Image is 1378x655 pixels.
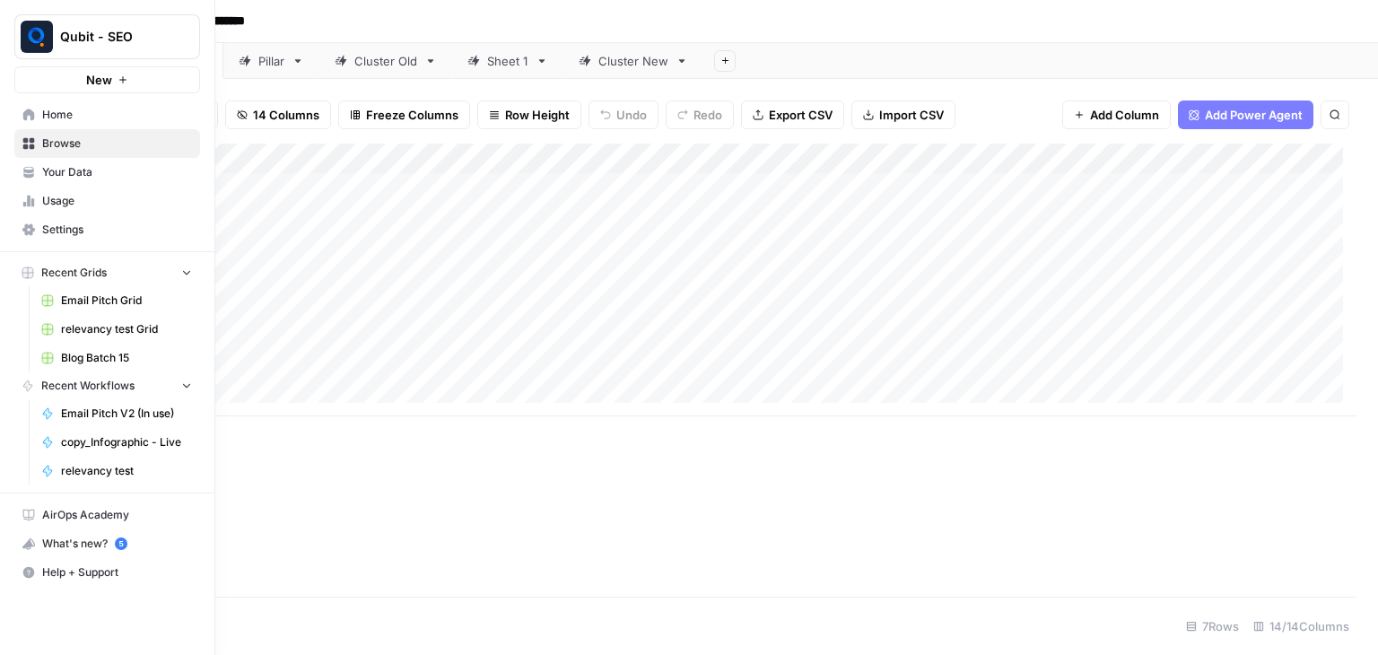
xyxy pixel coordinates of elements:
[1062,100,1171,129] button: Add Column
[42,193,192,209] span: Usage
[851,100,955,129] button: Import CSV
[14,215,200,244] a: Settings
[879,106,944,124] span: Import CSV
[41,265,107,281] span: Recent Grids
[14,558,200,587] button: Help + Support
[33,428,200,457] a: copy_Infographic - Live
[666,100,734,129] button: Redo
[42,164,192,180] span: Your Data
[61,463,192,479] span: relevancy test
[338,100,470,129] button: Freeze Columns
[477,100,581,129] button: Row Height
[61,321,192,337] span: relevancy test Grid
[616,106,647,124] span: Undo
[118,539,123,548] text: 5
[33,399,200,428] a: Email Pitch V2 (In use)
[14,100,200,129] a: Home
[61,350,192,366] span: Blog Batch 15
[366,106,458,124] span: Freeze Columns
[487,52,528,70] div: Sheet 1
[61,434,192,450] span: copy_Infographic - Live
[42,564,192,581] span: Help + Support
[258,52,284,70] div: Pillar
[769,106,833,124] span: Export CSV
[42,135,192,152] span: Browse
[86,71,112,89] span: New
[598,52,668,70] div: Cluster New
[14,187,200,215] a: Usage
[505,106,570,124] span: Row Height
[21,21,53,53] img: Qubit - SEO Logo
[14,529,200,558] button: What's new? 5
[589,100,658,129] button: Undo
[14,158,200,187] a: Your Data
[354,52,417,70] div: Cluster Old
[741,100,844,129] button: Export CSV
[223,43,319,79] a: Pillar
[33,344,200,372] a: Blog Batch 15
[319,43,452,79] a: Cluster Old
[225,100,331,129] button: 14 Columns
[1090,106,1159,124] span: Add Column
[1246,612,1356,641] div: 14/14 Columns
[253,106,319,124] span: 14 Columns
[33,286,200,315] a: Email Pitch Grid
[14,14,200,59] button: Workspace: Qubit - SEO
[452,43,563,79] a: Sheet 1
[1205,106,1303,124] span: Add Power Agent
[15,530,199,557] div: What's new?
[1178,100,1313,129] button: Add Power Agent
[61,293,192,309] span: Email Pitch Grid
[563,43,703,79] a: Cluster New
[42,507,192,523] span: AirOps Academy
[14,66,200,93] button: New
[14,501,200,529] a: AirOps Academy
[61,406,192,422] span: Email Pitch V2 (In use)
[60,28,169,46] span: Qubit - SEO
[14,259,200,286] button: Recent Grids
[42,107,192,123] span: Home
[42,222,192,238] span: Settings
[1179,612,1246,641] div: 7 Rows
[14,372,200,399] button: Recent Workflows
[33,315,200,344] a: relevancy test Grid
[14,129,200,158] a: Browse
[115,537,127,550] a: 5
[41,378,135,394] span: Recent Workflows
[33,457,200,485] a: relevancy test
[693,106,722,124] span: Redo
